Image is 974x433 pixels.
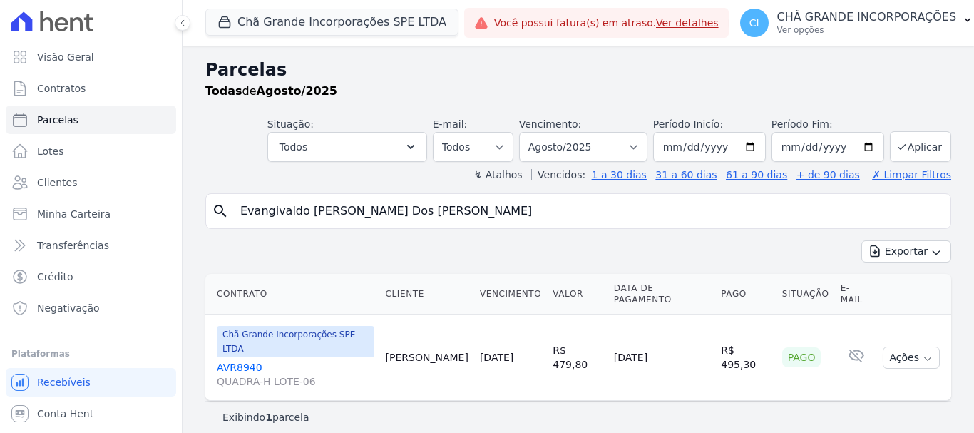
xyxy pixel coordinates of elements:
[217,326,374,357] span: Chã Grande Incorporações SPE LTDA
[6,399,176,428] a: Conta Hent
[205,83,337,100] p: de
[37,50,94,64] span: Visão Geral
[257,84,337,98] strong: Agosto/2025
[267,132,427,162] button: Todos
[205,274,380,315] th: Contrato
[37,301,100,315] span: Negativação
[37,270,73,284] span: Crédito
[519,118,581,130] label: Vencimento:
[37,81,86,96] span: Contratos
[433,118,468,130] label: E-mail:
[37,144,64,158] span: Lotes
[480,352,513,363] a: [DATE]
[205,9,458,36] button: Chã Grande Incorporações SPE LTDA
[6,294,176,322] a: Negativação
[653,118,723,130] label: Período Inicío:
[265,412,272,423] b: 1
[6,137,176,165] a: Lotes
[6,200,176,228] a: Minha Carteira
[280,138,307,156] span: Todos
[232,197,945,225] input: Buscar por nome do lote ou do cliente
[217,360,374,389] a: AVR8940QUADRA-H LOTE-06
[776,274,835,315] th: Situação
[217,375,374,389] span: QUADRA-H LOTE-06
[37,238,109,253] span: Transferências
[6,368,176,397] a: Recebíveis
[866,169,951,180] a: ✗ Limpar Filtros
[37,375,91,389] span: Recebíveis
[6,231,176,260] a: Transferências
[212,203,229,220] i: search
[890,131,951,162] button: Aplicar
[656,17,719,29] a: Ver detalhes
[715,315,776,401] td: R$ 495,30
[655,169,717,180] a: 31 a 60 dias
[771,117,884,132] label: Período Fim:
[6,168,176,197] a: Clientes
[494,16,719,31] span: Você possui fatura(s) em atraso.
[749,18,759,28] span: CI
[6,43,176,71] a: Visão Geral
[592,169,647,180] a: 1 a 30 dias
[715,274,776,315] th: Pago
[608,274,716,315] th: Data de Pagamento
[380,315,474,401] td: [PERSON_NAME]
[267,118,314,130] label: Situação:
[777,24,957,36] p: Ver opções
[474,274,547,315] th: Vencimento
[861,240,951,263] button: Exportar
[726,169,787,180] a: 61 a 90 dias
[782,347,821,367] div: Pago
[205,57,951,83] h2: Parcelas
[547,274,608,315] th: Valor
[6,263,176,291] a: Crédito
[37,113,78,127] span: Parcelas
[37,207,111,221] span: Minha Carteira
[37,407,93,421] span: Conta Hent
[205,84,242,98] strong: Todas
[608,315,716,401] td: [DATE]
[37,175,77,190] span: Clientes
[473,169,522,180] label: ↯ Atalhos
[777,10,957,24] p: CHÃ GRANDE INCORPORAÇÕES
[6,74,176,103] a: Contratos
[222,410,309,424] p: Exibindo parcela
[6,106,176,134] a: Parcelas
[835,274,878,315] th: E-mail
[547,315,608,401] td: R$ 479,80
[11,345,170,362] div: Plataformas
[883,347,940,369] button: Ações
[531,169,585,180] label: Vencidos:
[796,169,860,180] a: + de 90 dias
